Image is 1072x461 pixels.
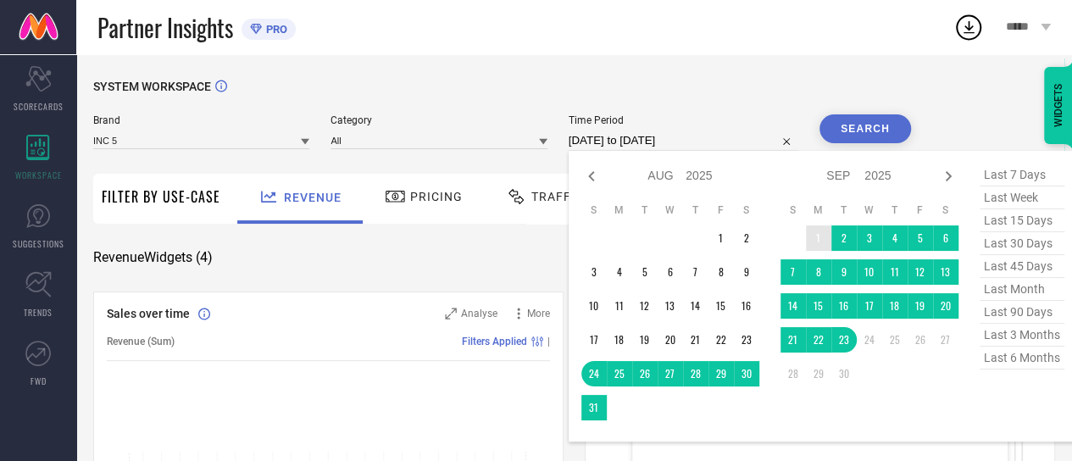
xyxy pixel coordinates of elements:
span: | [547,336,550,347]
span: last 30 days [980,232,1064,255]
td: Mon Sep 15 2025 [806,293,831,319]
span: SYSTEM WORKSPACE [93,80,211,93]
td: Wed Aug 06 2025 [658,259,683,285]
span: last 6 months [980,347,1064,369]
td: Fri Sep 12 2025 [908,259,933,285]
td: Tue Sep 09 2025 [831,259,857,285]
span: last 15 days [980,209,1064,232]
td: Sat Aug 02 2025 [734,225,759,251]
span: Sales over time [107,307,190,320]
span: last week [980,186,1064,209]
td: Wed Sep 03 2025 [857,225,882,251]
span: More [527,308,550,319]
span: last 7 days [980,164,1064,186]
span: TRENDS [24,306,53,319]
th: Wednesday [857,203,882,217]
td: Thu Aug 21 2025 [683,327,708,353]
span: Time Period [569,114,798,126]
td: Sun Sep 28 2025 [780,361,806,386]
td: Sun Aug 31 2025 [581,395,607,420]
td: Thu Aug 07 2025 [683,259,708,285]
td: Tue Sep 02 2025 [831,225,857,251]
th: Saturday [734,203,759,217]
td: Mon Sep 22 2025 [806,327,831,353]
td: Fri Aug 29 2025 [708,361,734,386]
span: last month [980,278,1064,301]
span: Partner Insights [97,10,233,45]
td: Mon Aug 18 2025 [607,327,632,353]
th: Tuesday [632,203,658,217]
span: last 3 months [980,324,1064,347]
span: Revenue Widgets ( 4 ) [93,249,213,266]
td: Sun Aug 24 2025 [581,361,607,386]
span: WORKSPACE [15,169,62,181]
span: Pricing [410,190,463,203]
td: Sun Aug 03 2025 [581,259,607,285]
td: Fri Aug 08 2025 [708,259,734,285]
td: Wed Aug 27 2025 [658,361,683,386]
td: Sun Sep 14 2025 [780,293,806,319]
th: Friday [708,203,734,217]
td: Tue Aug 12 2025 [632,293,658,319]
span: Category [330,114,547,126]
th: Saturday [933,203,958,217]
div: Next month [938,166,958,186]
td: Sat Sep 06 2025 [933,225,958,251]
td: Sun Sep 07 2025 [780,259,806,285]
td: Tue Sep 23 2025 [831,327,857,353]
div: Open download list [953,12,984,42]
td: Thu Sep 18 2025 [882,293,908,319]
th: Thursday [882,203,908,217]
td: Thu Aug 14 2025 [683,293,708,319]
td: Fri Aug 01 2025 [708,225,734,251]
span: FWD [31,375,47,387]
td: Thu Sep 25 2025 [882,327,908,353]
td: Mon Aug 25 2025 [607,361,632,386]
td: Sun Aug 17 2025 [581,327,607,353]
td: Wed Sep 17 2025 [857,293,882,319]
span: Revenue (Sum) [107,336,175,347]
td: Fri Sep 26 2025 [908,327,933,353]
td: Tue Aug 19 2025 [632,327,658,353]
th: Monday [607,203,632,217]
svg: Zoom [445,308,457,319]
td: Sun Sep 21 2025 [780,327,806,353]
td: Mon Aug 11 2025 [607,293,632,319]
td: Mon Sep 01 2025 [806,225,831,251]
span: SCORECARDS [14,100,64,113]
span: Brand [93,114,309,126]
td: Fri Aug 15 2025 [708,293,734,319]
span: Revenue [284,191,342,204]
td: Wed Sep 10 2025 [857,259,882,285]
td: Tue Sep 16 2025 [831,293,857,319]
td: Sat Aug 30 2025 [734,361,759,386]
td: Thu Sep 04 2025 [882,225,908,251]
span: SUGGESTIONS [13,237,64,250]
span: Analyse [461,308,497,319]
td: Sat Aug 09 2025 [734,259,759,285]
td: Fri Sep 05 2025 [908,225,933,251]
td: Wed Aug 13 2025 [658,293,683,319]
span: Filter By Use-Case [102,186,220,207]
th: Wednesday [658,203,683,217]
td: Sat Sep 13 2025 [933,259,958,285]
input: Select time period [569,131,798,151]
td: Sat Aug 23 2025 [734,327,759,353]
td: Mon Sep 08 2025 [806,259,831,285]
td: Sat Sep 20 2025 [933,293,958,319]
th: Thursday [683,203,708,217]
span: PRO [262,23,287,36]
td: Fri Sep 19 2025 [908,293,933,319]
span: Filters Applied [462,336,527,347]
td: Fri Aug 22 2025 [708,327,734,353]
span: Traffic [531,190,584,203]
td: Mon Aug 04 2025 [607,259,632,285]
div: Previous month [581,166,602,186]
td: Wed Aug 20 2025 [658,327,683,353]
th: Sunday [581,203,607,217]
td: Thu Sep 11 2025 [882,259,908,285]
th: Monday [806,203,831,217]
td: Sun Aug 10 2025 [581,293,607,319]
button: Search [819,114,911,143]
th: Tuesday [831,203,857,217]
